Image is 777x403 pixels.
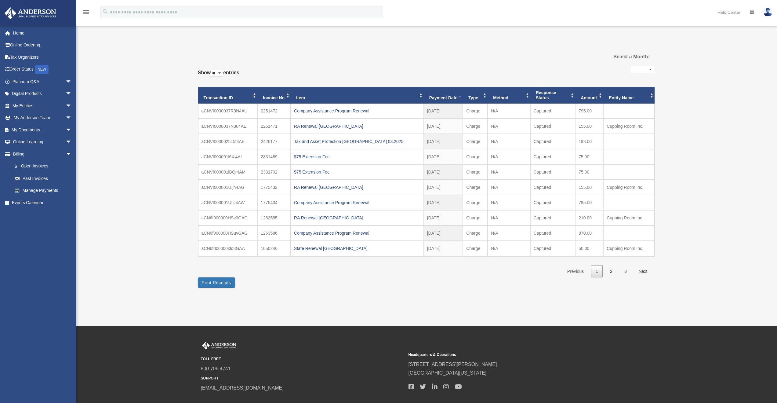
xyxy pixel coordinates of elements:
td: N/A [488,225,530,241]
td: aCNVI000001UIlJ4AW [198,195,258,210]
td: N/A [488,164,530,180]
span: arrow_drop_down [66,100,78,112]
th: Invoice No: activate to sort column ascending [257,87,291,104]
small: TOLL FREE [201,356,404,362]
td: [DATE] [424,225,463,241]
span: arrow_drop_down [66,75,78,88]
a: My Entitiesarrow_drop_down [4,100,81,112]
td: 2251472 [257,104,291,119]
td: Captured [530,210,575,225]
select: Showentries [211,70,223,77]
a: Previous [563,265,588,278]
a: Online Learningarrow_drop_down [4,136,81,148]
td: 795.00 [575,195,603,210]
span: $ [18,163,21,170]
small: Headquarters & Operations [408,352,612,358]
div: Company Assistance Program Renewal [294,107,420,115]
td: N/A [488,104,530,119]
td: N/A [488,180,530,195]
td: [DATE] [424,104,463,119]
td: 75.00 [575,164,603,180]
td: Charge [463,241,488,256]
a: Platinum Q&Aarrow_drop_down [4,75,81,88]
th: Entity Name: activate to sort column ascending [603,87,654,104]
a: menu [82,11,90,16]
div: Company Assistance Program Renewal [294,198,420,207]
td: [DATE] [424,241,463,256]
td: 50.00 [575,241,603,256]
td: 870.00 [575,225,603,241]
td: Cupping Room Inc. [603,210,654,225]
div: RA Renewal [GEOGRAPHIC_DATA] [294,183,420,192]
td: Captured [530,119,575,134]
a: [GEOGRAPHIC_DATA][US_STATE] [408,370,487,376]
td: 2331489 [257,149,291,164]
td: [DATE] [424,195,463,210]
td: N/A [488,119,530,134]
td: 795.00 [575,104,603,119]
td: [DATE] [424,149,463,164]
td: Captured [530,134,575,149]
a: Home [4,27,81,39]
a: Events Calendar [4,196,81,209]
a: Tax Organizers [4,51,81,63]
div: NEW [35,65,49,74]
td: Cupping Room Inc. [603,119,654,134]
td: 2426177 [257,134,291,149]
td: Charge [463,134,488,149]
div: Company Assistance Program Renewal [294,229,420,237]
div: RA Renewal [GEOGRAPHIC_DATA] [294,214,420,222]
td: 1775432 [257,180,291,195]
a: [EMAIL_ADDRESS][DOMAIN_NAME] [201,385,284,390]
i: search [102,8,109,15]
a: My Anderson Teamarrow_drop_down [4,112,81,124]
span: arrow_drop_down [66,124,78,136]
td: Captured [530,241,575,256]
a: Order StatusNEW [4,63,81,76]
td: Charge [463,164,488,180]
a: Next [634,265,652,278]
td: 198.00 [575,134,603,149]
td: 155.00 [575,180,603,195]
img: Anderson Advisors Platinum Portal [201,342,238,350]
td: aCNVI0000037R3N4AU [198,104,258,119]
td: [DATE] [424,164,463,180]
td: [DATE] [424,134,463,149]
th: Type: activate to sort column ascending [463,87,488,104]
th: Response Status: activate to sort column ascending [530,87,575,104]
a: 800.706.4741 [201,366,231,371]
td: [DATE] [424,180,463,195]
span: arrow_drop_down [66,112,78,124]
td: aCNVI000001UIjh4AG [198,180,258,195]
span: arrow_drop_down [66,88,78,100]
th: Item: activate to sort column ascending [291,87,424,104]
a: My Documentsarrow_drop_down [4,124,81,136]
a: [STREET_ADDRESS][PERSON_NAME] [408,362,497,367]
span: arrow_drop_down [66,148,78,160]
div: RA Renewal [GEOGRAPHIC_DATA] [294,122,420,130]
button: Print Receipts [198,277,235,288]
td: 1050246 [257,241,291,256]
td: aCNVI000001lBQr4AM [198,164,258,180]
small: SUPPORT [201,375,404,382]
div: Tax and Asset Protection [GEOGRAPHIC_DATA] 03.2025 [294,137,420,146]
div: State Renewal [GEOGRAPHIC_DATA] [294,244,420,253]
td: aCN6f000000ktq8GAA [198,241,258,256]
td: aCNVI0000037N304AE [198,119,258,134]
td: 2331702 [257,164,291,180]
i: menu [82,9,90,16]
td: Captured [530,195,575,210]
td: 2251471 [257,119,291,134]
td: Charge [463,210,488,225]
th: Method: activate to sort column ascending [488,87,530,104]
td: Captured [530,104,575,119]
td: Charge [463,180,488,195]
td: Captured [530,149,575,164]
td: aCNVI0000025L5t4AE [198,134,258,149]
td: N/A [488,134,530,149]
td: 210.00 [575,210,603,225]
td: 155.00 [575,119,603,134]
td: N/A [488,210,530,225]
td: [DATE] [424,119,463,134]
td: Cupping Room Inc. [603,241,654,256]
